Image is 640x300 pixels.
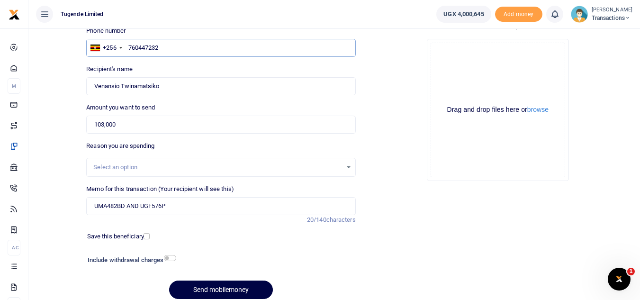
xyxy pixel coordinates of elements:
div: +256 [103,43,116,53]
li: M [8,78,20,94]
button: browse [527,106,549,113]
span: Tugende Limited [57,10,108,18]
img: profile-user [571,6,588,23]
span: characters [326,216,356,223]
span: Add money [495,7,542,22]
button: Send mobilemoney [169,281,273,299]
li: Toup your wallet [495,7,542,22]
iframe: Intercom live chat [608,268,631,291]
a: UGX 4,000,645 [436,6,491,23]
label: Amount you want to send [86,103,155,112]
img: logo-small [9,9,20,20]
span: 20/140 [307,216,326,223]
a: logo-small logo-large logo-large [9,10,20,18]
label: Memo for this transaction (Your recipient will see this) [86,184,234,194]
label: Reason you are spending [86,141,154,151]
span: 1 [627,268,635,275]
label: Save this beneficiary [87,232,144,241]
div: Uganda: +256 [87,39,125,56]
label: Phone number [86,26,126,36]
li: Wallet ballance [433,6,495,23]
input: Enter extra information [86,197,355,215]
label: Recipient's name [86,64,133,74]
h6: Include withdrawal charges [88,256,172,264]
div: Select an option [93,163,342,172]
div: Drag and drop files here or [431,105,565,114]
span: UGX 4,000,645 [443,9,484,19]
span: Transactions [592,14,632,22]
input: UGX [86,116,355,134]
div: File Uploader [427,39,569,181]
input: Enter phone number [86,39,355,57]
a: profile-user [PERSON_NAME] Transactions [571,6,632,23]
a: Add money [495,10,542,17]
input: Loading name... [86,77,355,95]
li: Ac [8,240,20,255]
small: [PERSON_NAME] [592,6,632,14]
